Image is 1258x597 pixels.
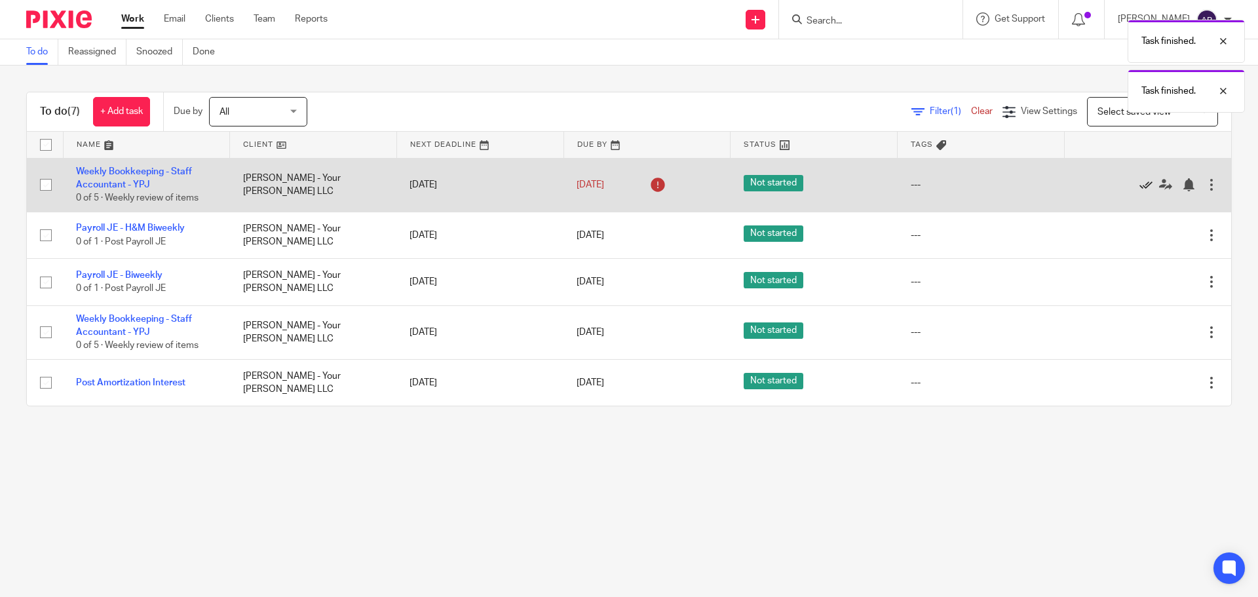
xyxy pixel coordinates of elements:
td: [PERSON_NAME] - Your [PERSON_NAME] LLC [230,158,397,212]
td: [PERSON_NAME] - Your [PERSON_NAME] LLC [230,259,397,305]
span: Not started [744,373,803,389]
td: [PERSON_NAME] - Your [PERSON_NAME] LLC [230,212,397,258]
a: Payroll JE - H&M Biweekly [76,223,185,233]
a: To do [26,39,58,65]
a: Weekly Bookkeeping - Staff Accountant - YPJ [76,167,192,189]
td: [PERSON_NAME] - Your [PERSON_NAME] LLC [230,359,397,406]
span: Not started [744,322,803,339]
td: [DATE] [396,158,563,212]
p: Task finished. [1141,35,1196,48]
a: Team [254,12,275,26]
a: Mark as done [1139,178,1159,191]
a: Post Amortization Interest [76,378,185,387]
span: [DATE] [577,378,604,387]
td: [DATE] [396,259,563,305]
span: Tags [911,141,933,148]
span: 0 of 1 · Post Payroll JE [76,237,166,246]
div: --- [911,178,1052,191]
div: --- [911,275,1052,288]
span: Select saved view [1097,107,1171,117]
span: [DATE] [577,277,604,286]
span: Not started [744,175,803,191]
a: Reassigned [68,39,126,65]
span: [DATE] [577,180,604,189]
a: Snoozed [136,39,183,65]
img: svg%3E [1196,9,1217,30]
span: 0 of 5 · Weekly review of items [76,341,199,350]
span: Not started [744,272,803,288]
span: [DATE] [577,328,604,337]
span: All [219,107,229,117]
span: (7) [67,106,80,117]
a: + Add task [93,97,150,126]
h1: To do [40,105,80,119]
span: 0 of 1 · Post Payroll JE [76,284,166,293]
a: Clients [205,12,234,26]
a: Done [193,39,225,65]
td: [DATE] [396,212,563,258]
p: Due by [174,105,202,118]
a: Reports [295,12,328,26]
img: Pixie [26,10,92,28]
td: [DATE] [396,359,563,406]
div: --- [911,229,1052,242]
a: Work [121,12,144,26]
div: --- [911,326,1052,339]
span: Not started [744,225,803,242]
p: Task finished. [1141,85,1196,98]
a: Weekly Bookkeeping - Staff Accountant - YPJ [76,315,192,337]
a: Email [164,12,185,26]
a: Payroll JE - Biweekly [76,271,162,280]
span: [DATE] [577,231,604,240]
div: --- [911,376,1052,389]
span: 0 of 5 · Weekly review of items [76,193,199,202]
td: [DATE] [396,305,563,359]
td: [PERSON_NAME] - Your [PERSON_NAME] LLC [230,305,397,359]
